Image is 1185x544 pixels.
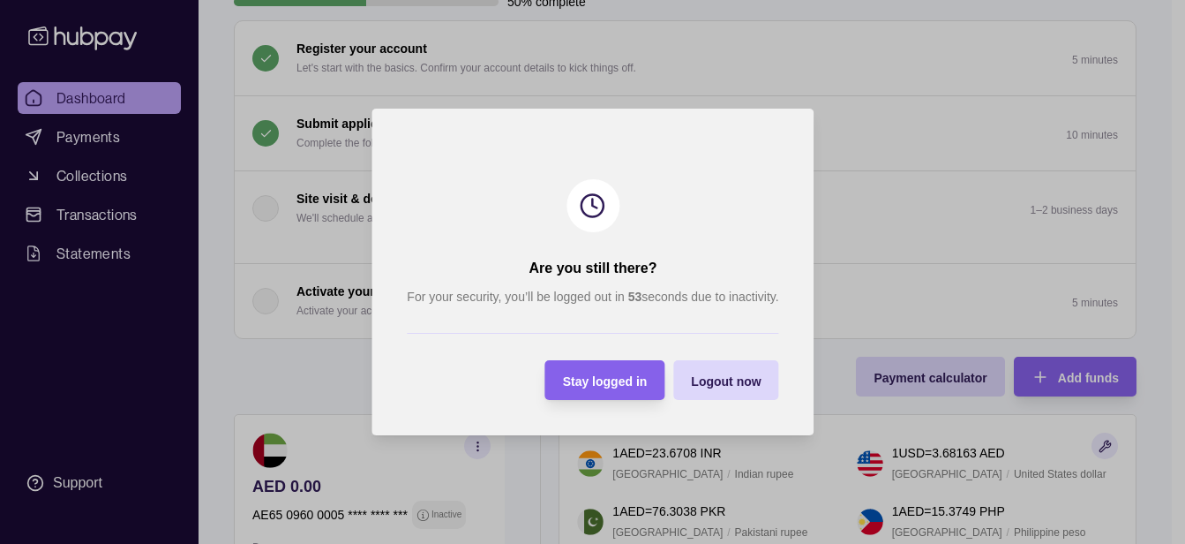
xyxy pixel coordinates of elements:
[673,360,778,400] button: Logout now
[562,374,647,389] span: Stay logged in
[627,290,641,304] strong: 53
[407,287,778,306] p: For your security, you’ll be logged out in seconds due to inactivity.
[529,259,656,278] h2: Are you still there?
[691,374,761,389] span: Logout now
[544,360,664,400] button: Stay logged in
